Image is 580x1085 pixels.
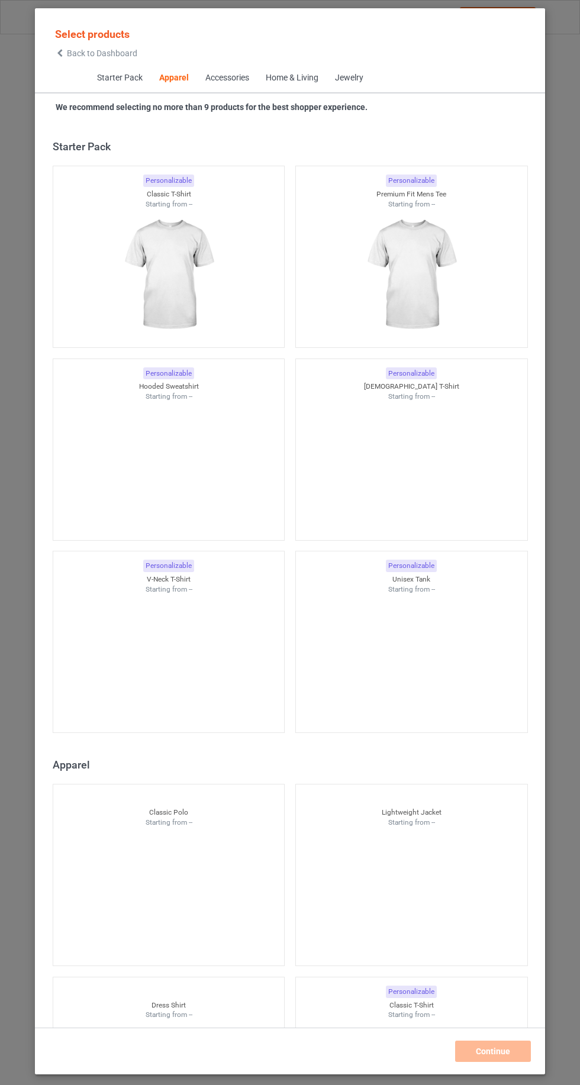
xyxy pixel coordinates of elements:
[67,49,137,58] span: Back to Dashboard
[53,808,285,818] div: Classic Polo
[53,1000,285,1010] div: Dress Shirt
[115,209,221,341] img: regular.jpg
[143,560,194,572] div: Personalizable
[296,808,527,818] div: Lightweight Jacket
[143,367,194,380] div: Personalizable
[358,209,464,341] img: regular.jpg
[265,72,318,84] div: Home & Living
[386,367,437,380] div: Personalizable
[358,402,464,534] img: regular.jpg
[53,585,285,595] div: Starting from --
[296,574,527,585] div: Unisex Tank
[115,827,221,960] img: regular.jpg
[386,986,437,998] div: Personalizable
[358,827,464,960] img: regular.jpg
[53,392,285,402] div: Starting from --
[386,175,437,187] div: Personalizable
[334,72,363,84] div: Jewelry
[296,199,527,209] div: Starting from --
[296,392,527,402] div: Starting from --
[115,594,221,726] img: regular.jpg
[88,64,150,92] span: Starter Pack
[53,199,285,209] div: Starting from --
[55,28,130,40] span: Select products
[53,574,285,585] div: V-Neck T-Shirt
[296,818,527,828] div: Starting from --
[205,72,249,84] div: Accessories
[53,140,533,153] div: Starter Pack
[53,189,285,199] div: Classic T-Shirt
[56,102,368,112] strong: We recommend selecting no more than 9 products for the best shopper experience.
[115,402,221,534] img: regular.jpg
[53,382,285,392] div: Hooded Sweatshirt
[296,189,527,199] div: Premium Fit Mens Tee
[296,1010,527,1020] div: Starting from --
[53,1010,285,1020] div: Starting from --
[296,585,527,595] div: Starting from --
[386,560,437,572] div: Personalizable
[159,72,188,84] div: Apparel
[296,382,527,392] div: [DEMOGRAPHIC_DATA] T-Shirt
[296,1000,527,1010] div: Classic T-Shirt
[53,758,533,771] div: Apparel
[358,594,464,726] img: regular.jpg
[143,175,194,187] div: Personalizable
[53,818,285,828] div: Starting from --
